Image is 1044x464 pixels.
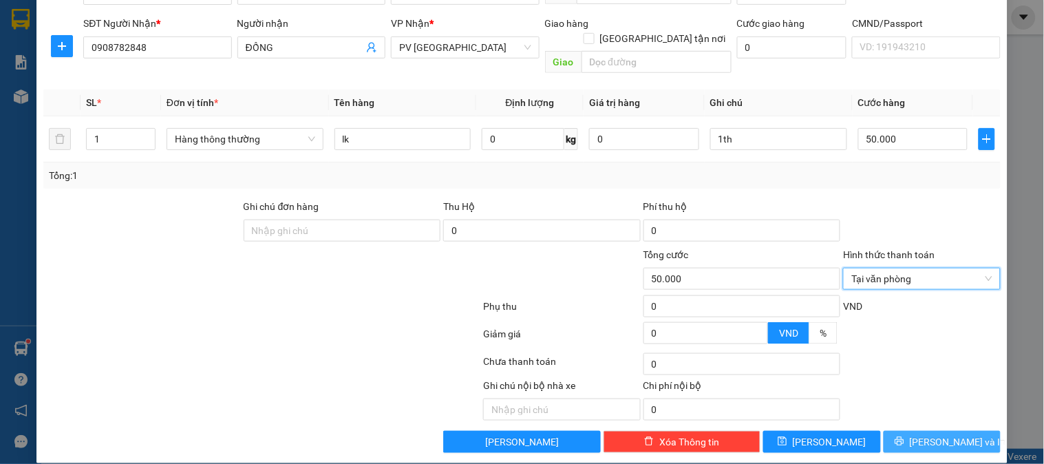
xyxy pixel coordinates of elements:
span: PV Tân Bình [399,37,531,58]
span: % [820,328,827,339]
span: Nơi gửi: [14,96,28,116]
button: save[PERSON_NAME] [763,431,880,453]
span: SL [86,97,97,108]
span: user-add [366,42,377,53]
span: 15:58:38 [DATE] [131,62,194,72]
input: VD: Bàn, Ghế [334,128,471,150]
button: delete [49,128,71,150]
span: save [778,436,787,447]
div: Chưa thanh toán [482,354,641,378]
span: VP Nhận [391,18,429,29]
span: VP 214 [138,96,160,104]
input: 0 [589,128,699,150]
span: Tên hàng [334,97,375,108]
span: printer [895,436,904,447]
button: deleteXóa Thông tin [604,431,760,453]
span: kg [564,128,578,150]
div: Phụ thu [482,299,641,323]
input: Cước giao hàng [737,36,847,59]
span: Đơn vị tính [167,97,218,108]
span: Tại văn phòng [851,268,992,289]
input: Ghi chú đơn hàng [244,220,441,242]
input: Ghi Chú [710,128,847,150]
span: Tổng cước [643,249,689,260]
div: Giảm giá [482,326,641,350]
span: Xóa Thông tin [659,434,719,450]
span: [GEOGRAPHIC_DATA] tận nơi [595,31,732,46]
div: Tổng: 1 [49,168,404,183]
div: CMND/Passport [852,16,1000,31]
span: plus [979,134,994,145]
span: GN10250199 [138,52,194,62]
span: VND [843,301,862,312]
div: Người nhận [237,16,385,31]
span: [PERSON_NAME] và In [910,434,1006,450]
span: plus [52,41,72,52]
span: PV [PERSON_NAME] [47,96,100,112]
span: Định lượng [506,97,555,108]
div: Ghi chú nội bộ nhà xe [483,378,640,399]
span: [PERSON_NAME] [793,434,866,450]
strong: CÔNG TY TNHH [GEOGRAPHIC_DATA] 214 QL13 - P.26 - Q.BÌNH THẠNH - TP HCM 1900888606 [36,22,111,74]
button: printer[PERSON_NAME] và In [884,431,1001,453]
img: logo [14,31,32,65]
span: Cước hàng [858,97,906,108]
span: Giao hàng [545,18,589,29]
button: plus [979,128,995,150]
span: [PERSON_NAME] [485,434,559,450]
label: Hình thức thanh toán [843,249,935,260]
span: Giá trị hàng [589,97,640,108]
th: Ghi chú [705,89,853,116]
div: Chi phí nội bộ [643,378,841,399]
span: Thu Hộ [443,201,475,212]
label: Cước giao hàng [737,18,805,29]
strong: BIÊN NHẬN GỬI HÀNG HOÁ [47,83,160,93]
input: Nhập ghi chú [483,399,640,421]
span: Nơi nhận: [105,96,127,116]
span: Giao [545,51,582,73]
div: Phí thu hộ [643,199,841,220]
span: VND [779,328,798,339]
button: plus [51,35,73,57]
label: Ghi chú đơn hàng [244,201,319,212]
span: delete [644,436,654,447]
span: Hàng thông thường [175,129,315,149]
div: SĐT Người Nhận [83,16,231,31]
input: Dọc đường [582,51,732,73]
button: [PERSON_NAME] [443,431,600,453]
